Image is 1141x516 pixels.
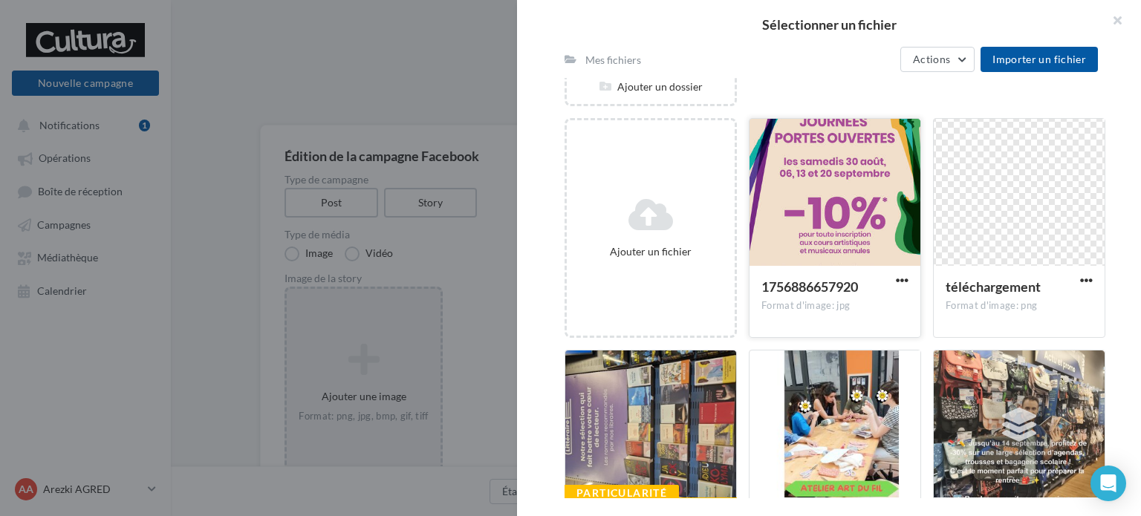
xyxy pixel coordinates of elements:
button: Actions [900,47,975,72]
div: Ajouter un fichier [573,244,729,259]
span: Importer un fichier [992,53,1086,65]
span: Actions [913,53,950,65]
span: 1756886657920 [761,278,858,295]
div: Mes fichiers [585,53,641,68]
span: téléchargement [946,278,1041,295]
div: Ajouter un dossier [567,79,735,94]
h2: Sélectionner un fichier [541,18,1117,31]
button: Importer un fichier [981,47,1098,72]
div: Format d'image: png [946,299,1093,313]
div: Particularité [565,485,679,501]
div: Format d'image: jpg [761,299,908,313]
div: Open Intercom Messenger [1090,466,1126,501]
